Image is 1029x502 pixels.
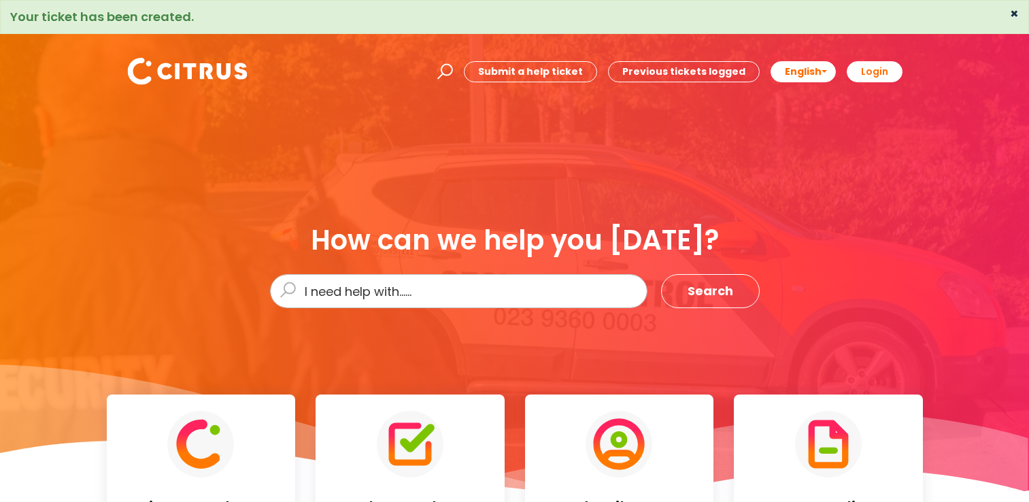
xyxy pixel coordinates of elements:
[608,61,760,82] a: Previous tickets logged
[847,61,903,82] a: Login
[464,61,597,82] a: Submit a help ticket
[270,274,647,308] input: I need help with......
[1010,7,1019,20] button: ×
[270,225,760,255] div: How can we help you [DATE]?
[661,274,760,308] button: Search
[861,65,888,78] b: Login
[785,65,822,78] span: English
[688,280,733,302] span: Search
